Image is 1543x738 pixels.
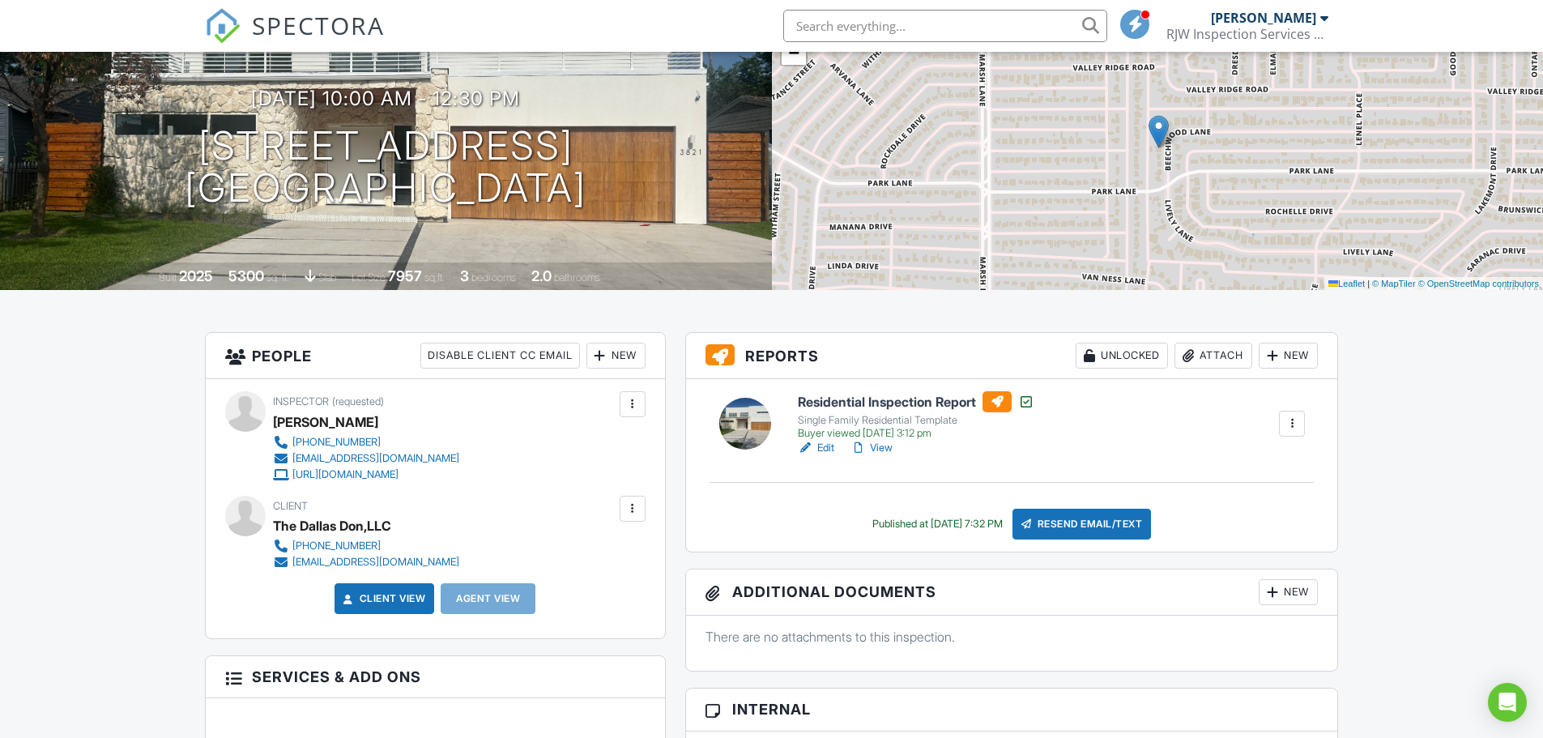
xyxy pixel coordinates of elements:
div: The Dallas Don,LLC [273,514,391,538]
span: (requested) [332,395,384,407]
a: [PHONE_NUMBER] [273,538,459,554]
div: 5300 [228,267,264,284]
h1: [STREET_ADDRESS] [GEOGRAPHIC_DATA] [185,125,586,211]
a: © MapTiler [1372,279,1416,288]
div: 2.0 [531,267,552,284]
img: Marker [1149,115,1169,148]
div: Unlocked [1076,343,1168,369]
span: − [788,42,799,62]
a: [EMAIL_ADDRESS][DOMAIN_NAME] [273,450,459,467]
a: Leaflet [1328,279,1365,288]
span: SPECTORA [252,8,385,42]
a: [EMAIL_ADDRESS][DOMAIN_NAME] [273,554,459,570]
div: Attach [1174,343,1252,369]
div: Resend Email/Text [1012,509,1152,540]
div: [EMAIL_ADDRESS][DOMAIN_NAME] [292,452,459,465]
p: There are no attachments to this inspection. [705,628,1319,646]
h3: People [206,333,665,379]
h3: Reports [686,333,1338,379]
div: [URL][DOMAIN_NAME] [292,468,399,481]
div: 2025 [179,267,213,284]
div: Disable Client CC Email [420,343,580,369]
div: New [586,343,646,369]
div: New [1259,579,1318,605]
a: SPECTORA [205,22,385,56]
div: Open Intercom Messenger [1488,683,1527,722]
div: Single Family Residential Template [798,414,1034,427]
h3: Additional Documents [686,569,1338,616]
span: Client [273,500,308,512]
h6: Residential Inspection Report [798,391,1034,412]
div: Published at [DATE] 7:32 PM [872,518,1003,531]
a: Residential Inspection Report Single Family Residential Template Buyer viewed [DATE] 3:12 pm [798,391,1034,440]
span: slab [318,271,336,284]
div: [PHONE_NUMBER] [292,540,381,552]
img: The Best Home Inspection Software - Spectora [205,8,241,44]
span: Inspector [273,395,329,407]
h3: Services & Add ons [206,656,665,698]
span: Built [159,271,177,284]
span: Lot Size [352,271,386,284]
a: [PHONE_NUMBER] [273,434,459,450]
div: New [1259,343,1318,369]
div: [PERSON_NAME] [1211,10,1316,26]
div: [EMAIL_ADDRESS][DOMAIN_NAME] [292,556,459,569]
a: Zoom out [782,41,806,65]
span: sq.ft. [424,271,445,284]
span: bedrooms [471,271,516,284]
a: View [850,440,893,456]
span: sq. ft. [266,271,289,284]
div: [PHONE_NUMBER] [292,436,381,449]
input: Search everything... [783,10,1107,42]
div: 3 [460,267,469,284]
a: Edit [798,440,834,456]
div: 7957 [388,267,422,284]
a: Client View [340,591,426,607]
div: Buyer viewed [DATE] 3:12 pm [798,427,1034,440]
h3: [DATE] 10:00 am - 12:30 pm [251,87,520,109]
div: RJW Inspection Services LLC [1166,26,1328,42]
div: [PERSON_NAME] [273,410,378,434]
a: [URL][DOMAIN_NAME] [273,467,459,483]
a: © OpenStreetMap contributors [1418,279,1539,288]
span: | [1367,279,1370,288]
span: bathrooms [554,271,600,284]
h3: Internal [686,689,1338,731]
